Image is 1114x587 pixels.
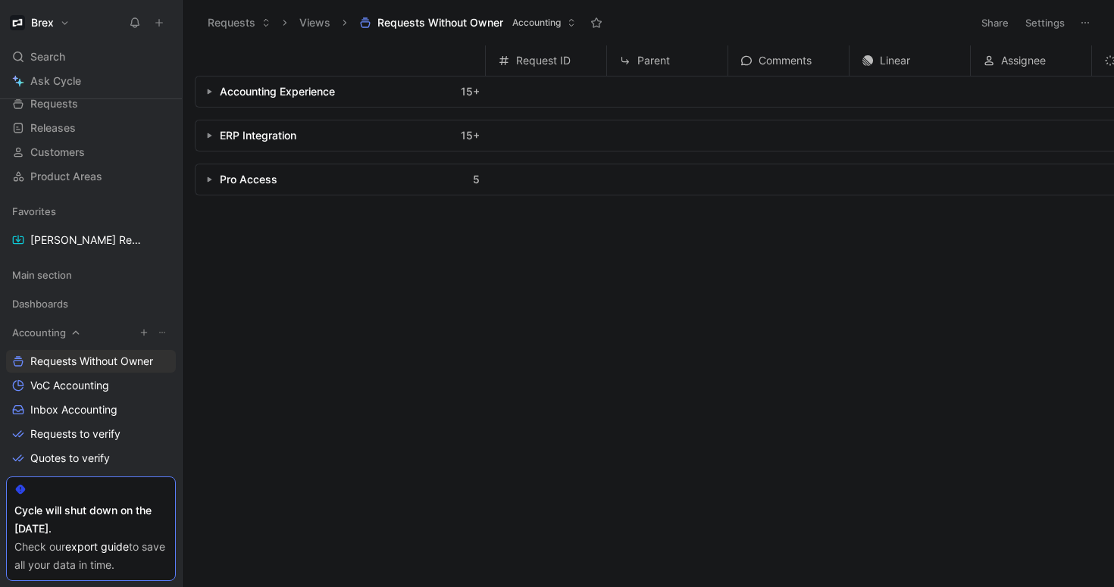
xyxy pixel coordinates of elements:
div: Comments [728,52,849,70]
span: 5 [473,170,480,189]
div: Cycle will shut down on the [DATE]. [14,501,167,538]
span: Requests to verify [30,426,120,442]
button: Share [975,12,1015,33]
span: Product Areas [30,169,102,184]
span: Ask Cycle [30,72,81,90]
div: AccountingRequests Without OwnerVoC AccountingInbox AccountingRequests to verifyQuotes to verifyI... [6,321,176,494]
button: BrexBrex [6,12,74,33]
span: Favorites [12,204,56,219]
div: Favorites [6,200,176,223]
span: Customers [30,145,85,160]
span: Releases [30,120,76,136]
a: Inbox Accounting [6,398,176,421]
a: Initiatives - Accounting [6,471,176,494]
span: Initiatives - Accounting [30,475,144,490]
a: Product Areas [6,165,176,188]
div: Accounting Experience [220,83,335,101]
span: Assignee [1001,52,1046,70]
div: Parent [607,52,728,70]
div: Main section [6,264,176,291]
img: Brex [10,15,25,30]
button: Settings [1019,12,1072,33]
span: Request ID [516,52,571,70]
span: Dashboards [12,296,68,311]
span: 15 + [461,126,480,145]
a: Ask Cycle [6,70,176,92]
span: Inbox Accounting [30,402,117,417]
span: Requests [30,96,78,111]
button: Requests Without OwnerAccounting [352,11,583,34]
div: Dashboards [6,292,176,320]
a: [PERSON_NAME] Request [6,229,176,251]
a: export guide [65,540,129,553]
h1: Brex [31,16,54,30]
button: Views [293,11,337,34]
span: 15 + [461,83,480,101]
span: Accounting [512,15,561,30]
a: Requests Without Owner [6,350,176,373]
div: Main section [6,264,176,286]
span: Quotes to verify [30,451,110,466]
span: Main section [12,267,72,283]
div: Request ID [486,52,606,70]
div: Check our to save all your data in time. [14,538,167,574]
div: Dashboards [6,292,176,315]
button: Requests [201,11,277,34]
a: Quotes to verify [6,447,176,470]
span: [PERSON_NAME] Request [30,233,141,248]
span: Accounting [12,325,66,340]
a: Releases [6,117,176,139]
span: Linear [880,52,910,70]
span: Search [30,48,65,66]
div: Accounting [6,321,176,344]
span: Requests Without Owner [30,354,153,369]
a: Requests to verify [6,423,176,445]
div: Assignee [971,52,1091,70]
a: Requests [6,92,176,115]
span: Comments [759,52,812,70]
div: ERP Integration [220,126,296,145]
div: Pro Access [220,170,277,189]
span: Parent [637,52,670,70]
span: VoC Accounting [30,378,109,393]
span: Requests Without Owner [377,15,503,30]
div: Search [6,45,176,68]
a: VoC Accounting [6,374,176,397]
div: Linear [850,52,970,70]
a: Customers [6,141,176,164]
